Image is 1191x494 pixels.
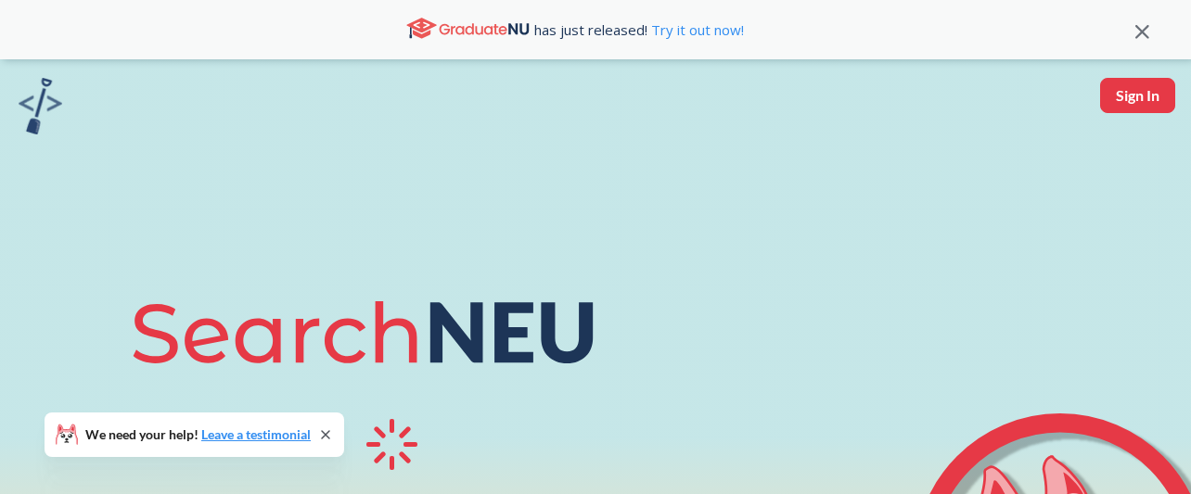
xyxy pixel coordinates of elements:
[647,20,744,39] a: Try it out now!
[201,426,311,442] a: Leave a testimonial
[85,428,311,441] span: We need your help!
[1100,78,1175,113] button: Sign In
[19,78,62,140] a: sandbox logo
[534,19,744,40] span: has just released!
[19,78,62,134] img: sandbox logo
